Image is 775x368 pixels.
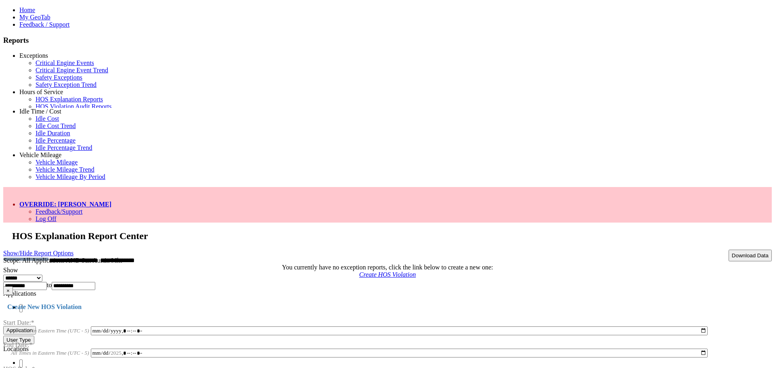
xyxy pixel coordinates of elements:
a: Show/Hide Report Options [3,248,73,259]
a: Home [19,6,35,13]
a: Vehicle Mileage By Period [36,173,105,180]
a: Idle Time / Cost [19,108,61,115]
div: You currently have no exception reports, click the link below to create a new one: [3,264,772,271]
a: Create HOS Violation [359,271,416,278]
a: Exceptions [19,52,48,59]
a: Vehicle Mileage [19,151,61,158]
a: Safety Exception Trend [36,81,96,88]
a: My GeoTab [19,14,50,21]
h3: Reports [3,36,772,45]
a: Critical Engine Event Trend [36,67,108,74]
a: Vehicle Mileage Trend [36,166,94,173]
a: Feedback/Support [36,208,82,215]
button: × [3,286,13,295]
a: Critical Engine Events [36,59,94,66]
span: Scope: All Applications AND San Austin Mkt [3,257,122,264]
a: Idle Cost [36,115,59,122]
h4: Create New HOS Violation [3,303,772,311]
a: Idle Percentage [36,137,75,144]
label: Applications [3,290,36,297]
a: Vehicle Mileage [36,159,77,166]
button: Download Data [729,250,772,261]
a: Idle Cost Trend [36,122,76,129]
label: Show [3,267,18,273]
a: HOS Explanation Reports [36,96,103,103]
span: to [47,282,52,288]
label: End Date:* [3,331,32,348]
label: Start Date:* [3,309,34,326]
a: Safety Exceptions [36,74,82,81]
h2: HOS Explanation Report Center [12,231,772,242]
a: Idle Duration [36,130,70,137]
span: All Times in Eastern Time (UTC - 5) [11,328,89,334]
a: OVERRIDE: [PERSON_NAME] [19,201,111,208]
a: Log Off [36,215,57,222]
a: Idle Percentage Trend [36,144,92,151]
a: Hours of Service [19,88,63,95]
a: HOS Violation Audit Reports [36,103,112,110]
a: Feedback / Support [19,21,69,28]
span: All Times in Eastern Time (UTC - 5) [11,350,89,356]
